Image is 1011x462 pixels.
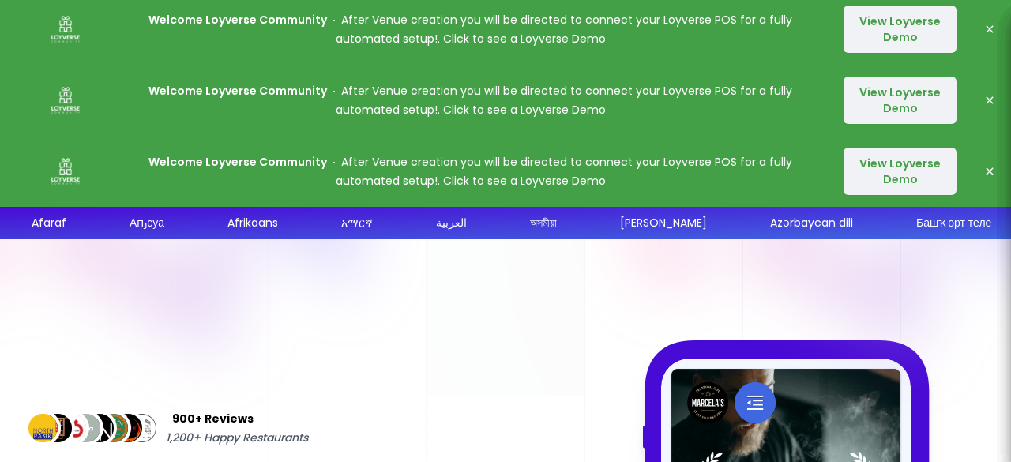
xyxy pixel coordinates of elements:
div: Аҧсуа [130,215,164,231]
p: After Venue creation you will be directed to connect your Loyverse POS for a fully automated setu... [120,81,821,119]
img: Review Img [25,411,61,446]
img: Review Img [54,411,89,446]
div: অসমীয়া [530,215,557,231]
div: [PERSON_NAME] [620,215,707,231]
div: አማርኛ [341,215,373,231]
img: Review Img [82,411,118,446]
img: Review Img [96,411,132,446]
span: 900+ Reviews [172,409,254,428]
div: العربية [436,215,467,231]
button: View Loyverse Demo [844,6,957,53]
strong: Welcome Loyverse Community [148,12,327,28]
p: After Venue creation you will be directed to connect your Loyverse POS for a fully automated setu... [120,10,821,48]
div: Afaraf [32,215,66,231]
img: Review Img [124,411,160,446]
p: After Venue creation you will be directed to connect your Loyverse POS for a fully automated setu... [120,152,821,190]
button: View Loyverse Demo [844,148,957,195]
strong: Welcome Loyverse Community [148,83,327,99]
img: Review Img [68,411,103,446]
img: Review Img [39,411,75,446]
button: View Loyverse Demo [844,77,957,124]
div: Afrikaans [227,215,278,231]
div: Башҡорт теле [916,215,991,231]
strong: Welcome Loyverse Community [148,154,327,170]
div: Azərbaycan dili [770,215,853,231]
span: 1,200+ Happy Restaurants [166,428,308,447]
img: Review Img [111,411,146,446]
